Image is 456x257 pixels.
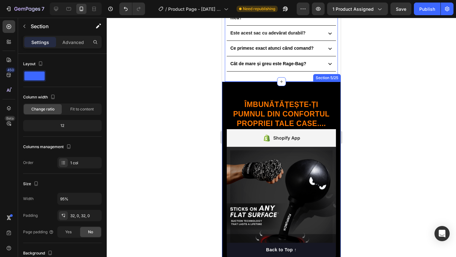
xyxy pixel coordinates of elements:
span: / [165,6,167,12]
div: Beta [5,116,15,121]
div: Columns management [23,143,73,151]
div: 1 col [70,160,100,166]
div: 450 [6,67,15,72]
p: Section [31,22,83,30]
span: Save [396,6,406,12]
span: Need republishing [243,6,275,12]
p: 7 [41,5,44,13]
span: Fit to content [70,106,94,112]
button: Save [390,3,411,15]
div: 12 [24,121,100,130]
div: Column width [23,93,57,102]
div: Size [23,180,40,188]
p: Advanced [62,39,84,46]
div: Width [23,196,34,202]
span: Product Page - [DATE] 13:27:27 [168,6,221,12]
span: Yes [65,229,72,235]
div: Layout [23,60,44,68]
div: Publish [419,6,435,12]
div: Padding [23,213,38,218]
div: Open Intercom Messenger [434,226,450,241]
button: 1 product assigned [327,3,388,15]
div: Undo/Redo [119,3,145,15]
iframe: Design area [222,18,341,257]
span: Change ratio [31,106,54,112]
span: No [88,229,93,235]
div: 32, 0, 32, 0 [70,213,100,219]
p: Settings [31,39,49,46]
button: Publish [414,3,440,15]
input: Auto [58,193,101,204]
div: Page padding [23,229,54,235]
span: 1 product assigned [332,6,374,12]
div: Order [23,160,34,166]
button: 7 [3,3,47,15]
